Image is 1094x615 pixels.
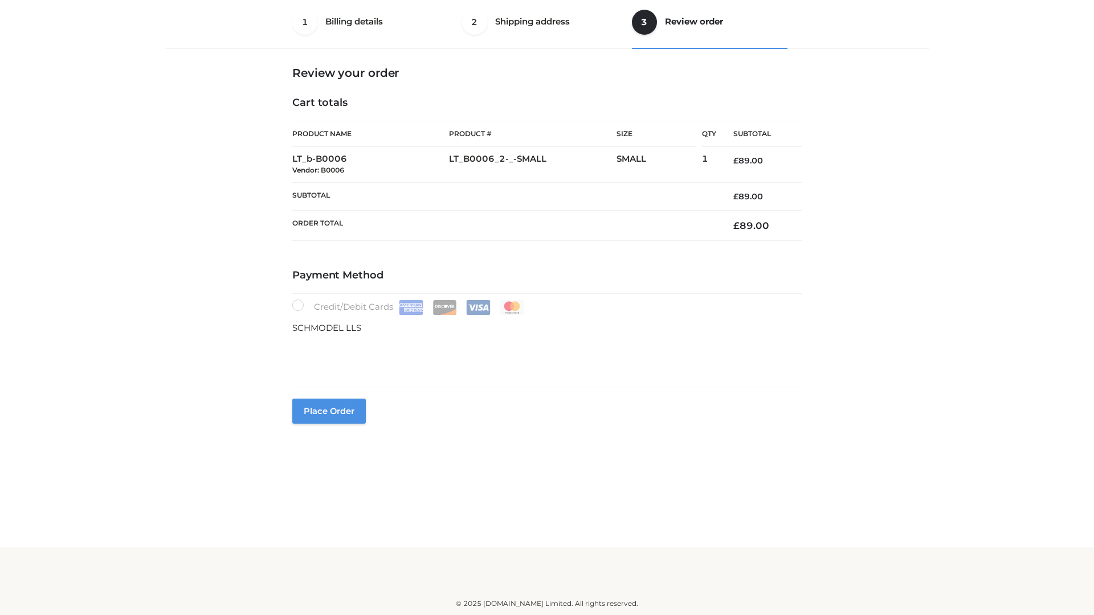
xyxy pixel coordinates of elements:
[292,66,802,80] h3: Review your order
[449,147,617,183] td: LT_B0006_2-_-SMALL
[733,191,738,202] span: £
[617,121,696,147] th: Size
[733,155,738,166] span: £
[399,300,423,315] img: Amex
[733,220,769,231] bdi: 89.00
[292,269,802,282] h4: Payment Method
[617,147,702,183] td: SMALL
[292,321,802,335] p: SCHMODEL LLS
[733,220,740,231] span: £
[292,121,449,147] th: Product Name
[290,333,799,374] iframe: Secure payment input frame
[292,182,716,210] th: Subtotal
[733,191,763,202] bdi: 89.00
[432,300,457,315] img: Discover
[292,300,525,315] label: Credit/Debit Cards
[466,300,491,315] img: Visa
[733,155,763,166] bdi: 89.00
[500,300,524,315] img: Mastercard
[292,166,344,174] small: Vendor: B0006
[292,399,366,424] button: Place order
[292,147,449,183] td: LT_b-B0006
[702,147,716,183] td: 1
[169,598,925,609] div: © 2025 [DOMAIN_NAME] Limited. All rights reserved.
[449,121,617,147] th: Product #
[292,211,716,241] th: Order Total
[702,121,716,147] th: Qty
[292,97,802,109] h4: Cart totals
[716,121,802,147] th: Subtotal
